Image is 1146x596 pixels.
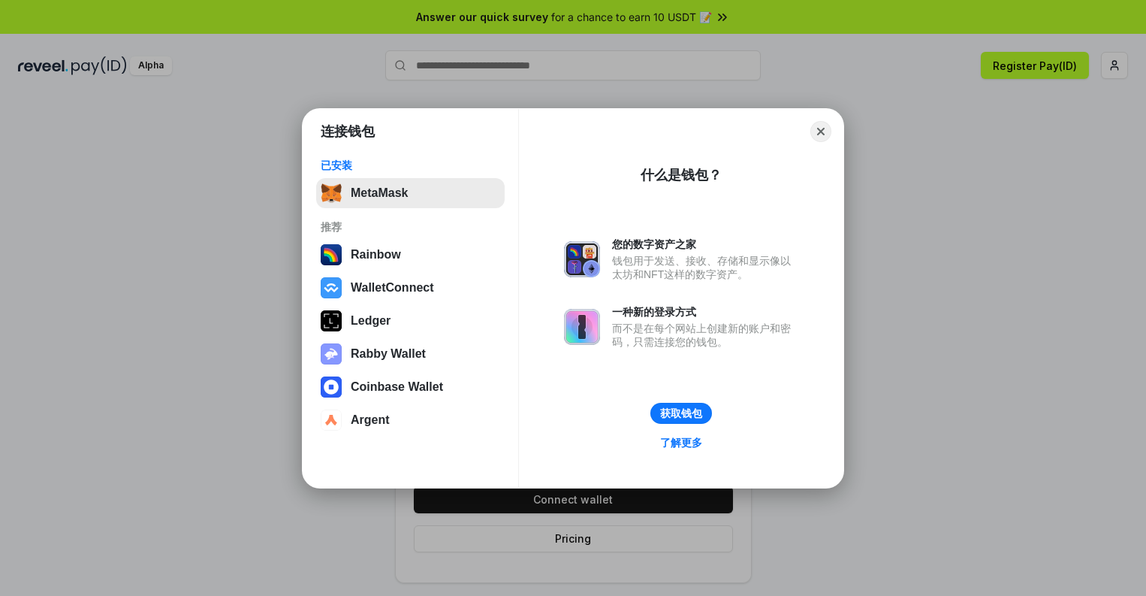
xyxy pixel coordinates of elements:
button: MetaMask [316,178,505,208]
a: 了解更多 [651,433,711,452]
div: Argent [351,413,390,427]
button: Rabby Wallet [316,339,505,369]
div: Coinbase Wallet [351,380,443,394]
button: Close [810,121,831,142]
div: Rainbow [351,248,401,262]
button: Argent [316,405,505,435]
img: svg+xml,%3Csvg%20width%3D%22120%22%20height%3D%22120%22%20viewBox%3D%220%200%20120%20120%22%20fil... [321,244,342,265]
img: svg+xml,%3Csvg%20xmlns%3D%22http%3A%2F%2Fwww.w3.org%2F2000%2Fsvg%22%20fill%3D%22none%22%20viewBox... [321,343,342,365]
button: 获取钱包 [650,403,712,424]
button: WalletConnect [316,273,505,303]
img: svg+xml,%3Csvg%20width%3D%2228%22%20height%3D%2228%22%20viewBox%3D%220%200%2028%2028%22%20fill%3D... [321,277,342,298]
div: 而不是在每个网站上创建新的账户和密码，只需连接您的钱包。 [612,322,798,349]
div: Ledger [351,314,391,328]
div: 一种新的登录方式 [612,305,798,319]
img: svg+xml,%3Csvg%20xmlns%3D%22http%3A%2F%2Fwww.w3.org%2F2000%2Fsvg%22%20width%3D%2228%22%20height%3... [321,310,342,331]
div: 获取钱包 [660,407,702,420]
h1: 连接钱包 [321,123,375,141]
div: 推荐 [321,220,500,234]
div: MetaMask [351,186,408,200]
img: svg+xml,%3Csvg%20width%3D%2228%22%20height%3D%2228%22%20viewBox%3D%220%200%2028%2028%22%20fill%3D... [321,377,342,398]
button: Ledger [316,306,505,336]
div: 什么是钱包？ [641,166,722,184]
button: Coinbase Wallet [316,372,505,402]
button: Rainbow [316,240,505,270]
img: svg+xml,%3Csvg%20fill%3D%22none%22%20height%3D%2233%22%20viewBox%3D%220%200%2035%2033%22%20width%... [321,183,342,204]
img: svg+xml,%3Csvg%20xmlns%3D%22http%3A%2F%2Fwww.w3.org%2F2000%2Fsvg%22%20fill%3D%22none%22%20viewBox... [564,241,600,277]
div: 已安装 [321,159,500,172]
img: svg+xml,%3Csvg%20width%3D%2228%22%20height%3D%2228%22%20viewBox%3D%220%200%2028%2028%22%20fill%3D... [321,410,342,431]
div: 您的数字资产之家 [612,237,798,251]
div: WalletConnect [351,281,434,295]
div: Rabby Wallet [351,347,426,361]
img: svg+xml,%3Csvg%20xmlns%3D%22http%3A%2F%2Fwww.w3.org%2F2000%2Fsvg%22%20fill%3D%22none%22%20viewBox... [564,309,600,345]
div: 了解更多 [660,436,702,449]
div: 钱包用于发送、接收、存储和显示像以太坊和NFT这样的数字资产。 [612,254,798,281]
